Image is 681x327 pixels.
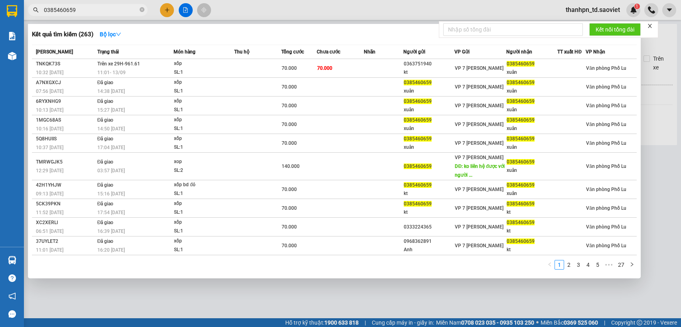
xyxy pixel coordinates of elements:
span: VP 7 [PERSON_NAME] [455,243,503,248]
a: 1 [555,260,564,269]
button: right [627,260,637,270]
span: 11:01 [DATE] [36,247,63,253]
div: xuân [507,166,557,175]
div: xốp [174,218,234,227]
div: 0968362891 [404,237,454,246]
div: xốp bd đỏ [174,181,234,189]
div: kt [404,208,454,217]
span: Đã giao [97,238,114,244]
span: 17:04 [DATE] [97,145,125,150]
div: SL: 1 [174,227,234,236]
span: right [630,262,634,267]
img: solution-icon [8,32,16,40]
div: xốp [174,199,234,208]
li: 5 [593,260,602,270]
span: 17:54 [DATE] [97,210,125,215]
span: question-circle [8,274,16,282]
div: SL: 1 [174,124,234,133]
span: 70.000 [282,243,297,248]
li: 27 [615,260,627,270]
span: VP Nhận [586,49,605,55]
span: 16:20 [DATE] [97,247,125,253]
span: Nhãn [364,49,375,55]
input: Tìm tên, số ĐT hoặc mã đơn [44,6,138,14]
span: [PERSON_NAME] [36,49,73,55]
span: Văn phòng Phố Lu [586,122,626,127]
li: 4 [583,260,593,270]
div: kt [507,208,557,217]
div: xuân [507,106,557,114]
span: 0385460659 [404,80,432,85]
div: 5CK39PKN [36,200,95,208]
span: 16:39 [DATE] [97,229,125,234]
span: DĐ: ko liên hệ được với người ... [455,163,505,178]
strong: Bộ lọc [100,31,121,37]
span: 03:57 [DATE] [97,168,125,173]
a: 2 [565,260,573,269]
span: Người gửi [403,49,425,55]
div: TNKQK73S [36,60,95,68]
span: VP 7 [PERSON_NAME] [455,65,503,71]
span: Văn phòng Phố Lu [586,163,626,169]
span: 14:38 [DATE] [97,89,125,94]
span: Món hàng [174,49,195,55]
span: 140.000 [282,163,300,169]
span: search [33,7,39,13]
div: XC2XERLI [36,219,95,227]
span: VP 7 [PERSON_NAME] [455,155,503,160]
span: 11:01 - 13/09 [97,70,126,75]
span: Trạng thái [97,49,119,55]
div: 42H1YHJW [36,181,95,189]
span: 0385460659 [404,136,432,142]
span: 0385460659 [404,163,432,169]
span: Đã giao [97,220,114,225]
span: 0385460659 [404,201,432,207]
span: 70.000 [282,122,297,127]
div: xuân [507,68,557,77]
li: Next Page [627,260,637,270]
span: Văn phòng Phố Lu [586,103,626,108]
span: Trên xe 29H-961.61 [97,61,140,67]
span: VP 7 [PERSON_NAME] [455,224,503,230]
div: 1MGC68AS [36,116,95,124]
div: 5Q8HUIIS [36,135,95,143]
div: kt [404,68,454,77]
div: 0363751940 [404,60,454,68]
div: SL: 1 [174,68,234,77]
div: xốp [174,237,234,246]
div: SL: 1 [174,208,234,217]
div: kt [507,246,557,254]
img: warehouse-icon [8,52,16,60]
div: TMRWGJK5 [36,158,95,166]
span: VP 7 [PERSON_NAME] [455,140,503,146]
div: xốp [174,134,234,143]
div: SL: 1 [174,143,234,152]
span: 70.000 [282,205,297,211]
div: xốp [174,116,234,124]
span: 07:56 [DATE] [36,89,63,94]
li: 3 [574,260,583,270]
span: Văn phòng Phố Lu [586,205,626,211]
div: xop [174,158,234,166]
span: close-circle [140,7,144,12]
div: xuân [404,143,454,152]
span: 10:32 [DATE] [36,70,63,75]
li: 2 [564,260,574,270]
span: 11:52 [DATE] [36,210,63,215]
span: 70.000 [282,65,297,71]
li: Previous Page [545,260,555,270]
li: 1 [555,260,564,270]
span: 70.000 [282,187,297,192]
span: 0385460659 [507,61,535,67]
a: 27 [616,260,627,269]
span: Văn phòng Phố Lu [586,140,626,146]
span: 0385460659 [507,238,535,244]
div: SL: 1 [174,106,234,114]
span: 0385460659 [404,182,432,188]
span: VP 7 [PERSON_NAME] [455,122,503,127]
img: logo-vxr [7,5,17,17]
span: 70.000 [282,84,297,90]
span: Văn phòng Phố Lu [586,65,626,71]
a: 3 [574,260,583,269]
span: Văn phòng Phố Lu [586,224,626,230]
